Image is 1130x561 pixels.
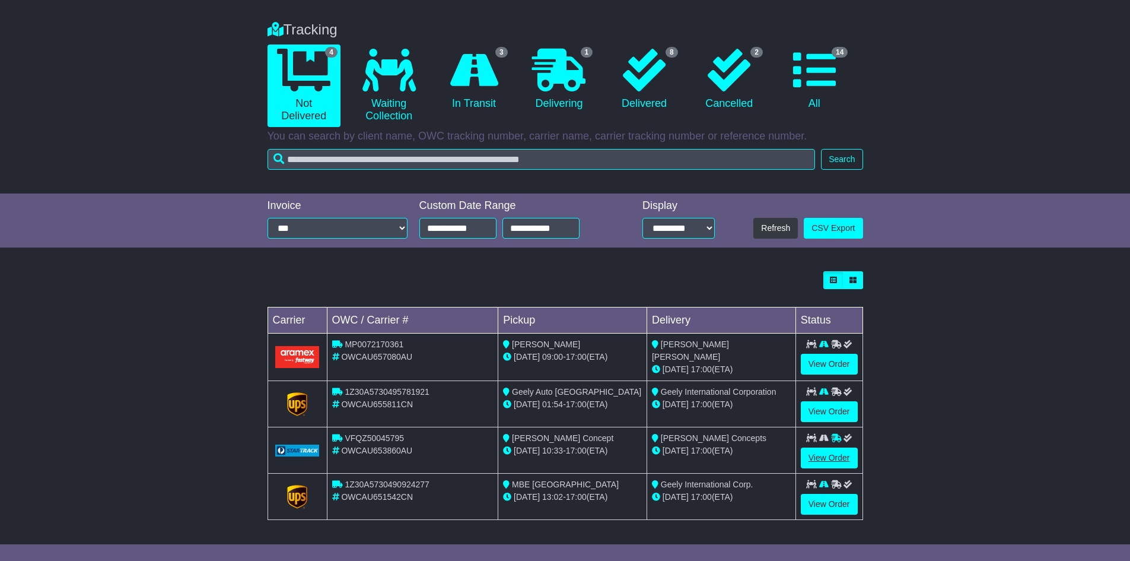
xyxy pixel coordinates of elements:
td: Status [795,308,862,334]
div: - (ETA) [503,445,642,457]
span: 4 [325,47,338,58]
div: Custom Date Range [419,199,610,213]
span: 10:33 [542,446,563,455]
a: 4 Not Delivered [268,45,340,127]
span: Geely Auto [GEOGRAPHIC_DATA] [512,387,641,397]
a: CSV Export [804,218,862,239]
span: 3 [495,47,508,58]
span: 17:00 [691,446,712,455]
img: GetCarrierServiceLogo [275,445,320,457]
span: [DATE] [663,492,689,502]
div: (ETA) [652,398,791,411]
a: 1 Delivering [523,45,596,115]
div: (ETA) [652,363,791,376]
td: Delivery [647,308,795,334]
div: Display [642,199,715,213]
span: 17:00 [691,492,712,502]
span: [DATE] [663,446,689,455]
a: 14 All [778,45,851,115]
span: 8 [666,47,678,58]
img: GetCarrierServiceLogo [287,392,307,416]
td: Pickup [498,308,647,334]
span: 1Z30A5730495781921 [345,387,429,397]
div: Tracking [262,21,869,39]
a: 2 Cancelled [693,45,766,115]
button: Search [821,149,862,170]
div: - (ETA) [503,491,642,503]
a: View Order [801,401,858,422]
span: 17:00 [566,400,587,409]
span: OWCAU651542CN [341,492,413,502]
span: 09:00 [542,352,563,362]
span: [DATE] [663,365,689,374]
a: 8 Delivered [607,45,680,115]
span: VFQZ50045795 [345,433,404,443]
span: [PERSON_NAME] Concepts [661,433,766,443]
span: 2 [750,47,763,58]
img: GetCarrierServiceLogo [287,485,307,509]
span: 01:54 [542,400,563,409]
span: [DATE] [663,400,689,409]
span: 17:00 [691,400,712,409]
span: MP0072170361 [345,340,403,349]
p: You can search by client name, OWC tracking number, carrier name, carrier tracking number or refe... [268,130,863,143]
span: 17:00 [691,365,712,374]
span: 1 [581,47,593,58]
span: [DATE] [514,352,540,362]
span: OWCAU655811CN [341,400,413,409]
a: View Order [801,448,858,468]
span: Geely International Corporation [661,387,776,397]
img: Aramex.png [275,346,320,368]
span: 17:00 [566,492,587,502]
span: Geely International Corp. [661,480,753,489]
span: 17:00 [566,446,587,455]
div: - (ETA) [503,398,642,411]
div: (ETA) [652,491,791,503]
div: Invoice [268,199,408,213]
a: View Order [801,354,858,375]
span: [PERSON_NAME] [512,340,580,349]
span: 13:02 [542,492,563,502]
span: MBE [GEOGRAPHIC_DATA] [512,480,619,489]
span: [PERSON_NAME] [PERSON_NAME] [652,340,729,362]
span: 17:00 [566,352,587,362]
span: [DATE] [514,492,540,502]
span: OWCAU657080AU [341,352,412,362]
td: Carrier [268,308,327,334]
span: [DATE] [514,400,540,409]
div: - (ETA) [503,351,642,363]
span: 1Z30A5730490924277 [345,480,429,489]
a: View Order [801,494,858,515]
td: OWC / Carrier # [327,308,498,334]
span: OWCAU653860AU [341,446,412,455]
button: Refresh [753,218,798,239]
span: [PERSON_NAME] Concept [512,433,613,443]
span: 14 [832,47,848,58]
a: 3 In Transit [437,45,510,115]
div: (ETA) [652,445,791,457]
a: Waiting Collection [352,45,425,127]
span: [DATE] [514,446,540,455]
